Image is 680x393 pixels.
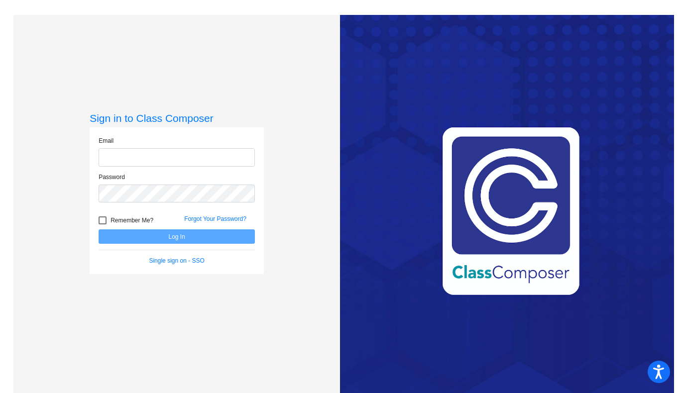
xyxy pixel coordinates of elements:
button: Log In [99,229,255,244]
h3: Sign in to Class Composer [90,112,264,124]
label: Password [99,173,125,182]
label: Email [99,136,113,145]
a: Single sign on - SSO [149,257,204,264]
span: Remember Me? [111,214,153,226]
a: Forgot Your Password? [184,215,246,222]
